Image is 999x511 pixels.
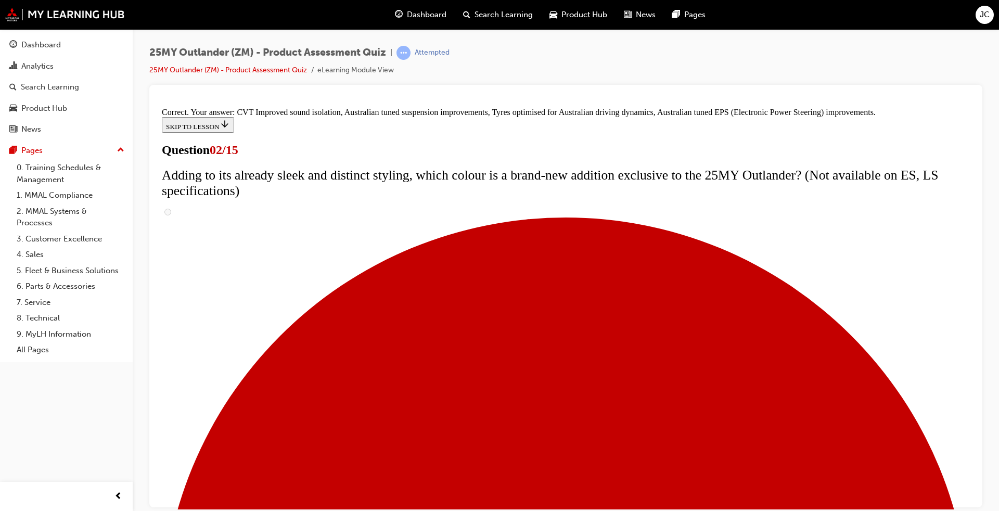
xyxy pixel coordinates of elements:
[407,9,446,21] span: Dashboard
[624,8,632,21] span: news-icon
[4,14,76,29] button: SKIP TO LESSON
[9,146,17,156] span: pages-icon
[636,9,656,21] span: News
[21,39,61,51] div: Dashboard
[9,83,17,92] span: search-icon
[12,160,129,187] a: 0. Training Schedules & Management
[616,4,664,25] a: news-iconNews
[4,57,129,76] a: Analytics
[4,33,129,141] button: DashboardAnalyticsSearch LearningProduct HubNews
[684,9,706,21] span: Pages
[9,62,17,71] span: chart-icon
[4,35,129,55] a: Dashboard
[149,66,307,74] a: 25MY Outlander (ZM) - Product Assessment Quiz
[9,41,17,50] span: guage-icon
[12,326,129,342] a: 9. MyLH Information
[455,4,541,25] a: search-iconSearch Learning
[5,8,125,21] img: mmal
[12,247,129,263] a: 4. Sales
[117,144,124,157] span: up-icon
[390,47,392,59] span: |
[21,103,67,114] div: Product Hub
[12,278,129,295] a: 6. Parts & Accessories
[21,123,41,135] div: News
[12,310,129,326] a: 8. Technical
[4,99,129,118] a: Product Hub
[317,65,394,76] li: eLearning Module View
[463,8,470,21] span: search-icon
[8,19,72,27] span: SKIP TO LESSON
[21,145,43,157] div: Pages
[21,81,79,93] div: Search Learning
[12,295,129,311] a: 7. Service
[114,490,122,503] span: prev-icon
[4,141,129,160] button: Pages
[21,60,54,72] div: Analytics
[541,4,616,25] a: car-iconProduct Hub
[980,9,990,21] span: JC
[387,4,455,25] a: guage-iconDashboard
[9,104,17,113] span: car-icon
[12,263,129,279] a: 5. Fleet & Business Solutions
[549,8,557,21] span: car-icon
[672,8,680,21] span: pages-icon
[149,47,386,59] span: 25MY Outlander (ZM) - Product Assessment Quiz
[4,78,129,97] a: Search Learning
[9,125,17,134] span: news-icon
[4,4,812,14] div: Correct. Your answer: CVT Improved sound isolation, Australian tuned suspension improvements, Tyr...
[976,6,994,24] button: JC
[12,231,129,247] a: 3. Customer Excellence
[664,4,714,25] a: pages-iconPages
[475,9,533,21] span: Search Learning
[396,46,411,60] span: learningRecordVerb_ATTEMPT-icon
[12,203,129,231] a: 2. MMAL Systems & Processes
[4,120,129,139] a: News
[415,48,450,58] div: Attempted
[395,8,403,21] span: guage-icon
[561,9,607,21] span: Product Hub
[12,187,129,203] a: 1. MMAL Compliance
[12,342,129,358] a: All Pages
